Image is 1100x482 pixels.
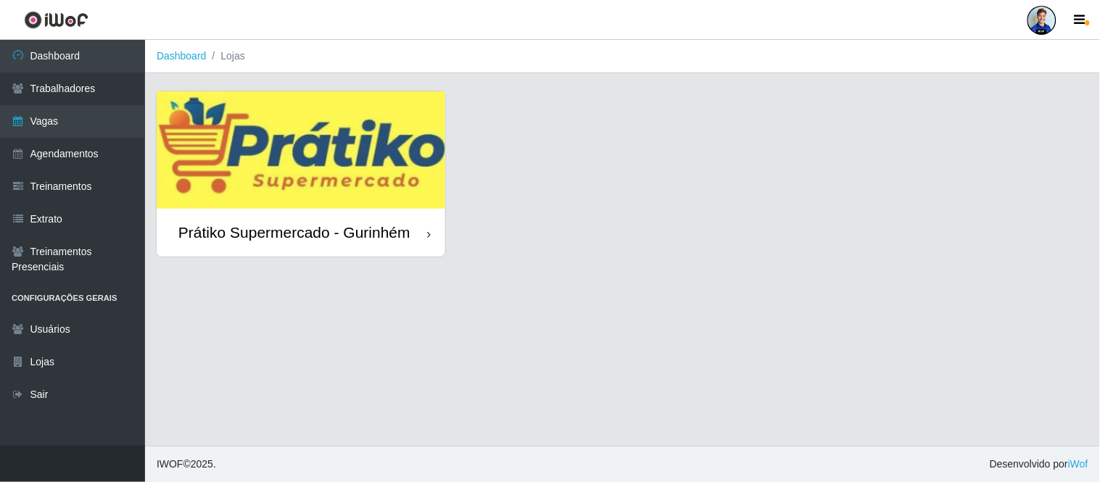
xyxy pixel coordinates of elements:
[157,91,445,209] img: cardImg
[990,457,1088,472] span: Desenvolvido por
[157,457,216,472] span: © 2025 .
[157,50,207,62] a: Dashboard
[178,223,410,241] div: Prátiko Supermercado - Gurinhém
[24,11,88,29] img: CoreUI Logo
[157,458,183,470] span: IWOF
[1068,458,1088,470] a: iWof
[207,49,245,64] li: Lojas
[145,40,1100,73] nav: breadcrumb
[157,91,445,257] a: Prátiko Supermercado - Gurinhém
